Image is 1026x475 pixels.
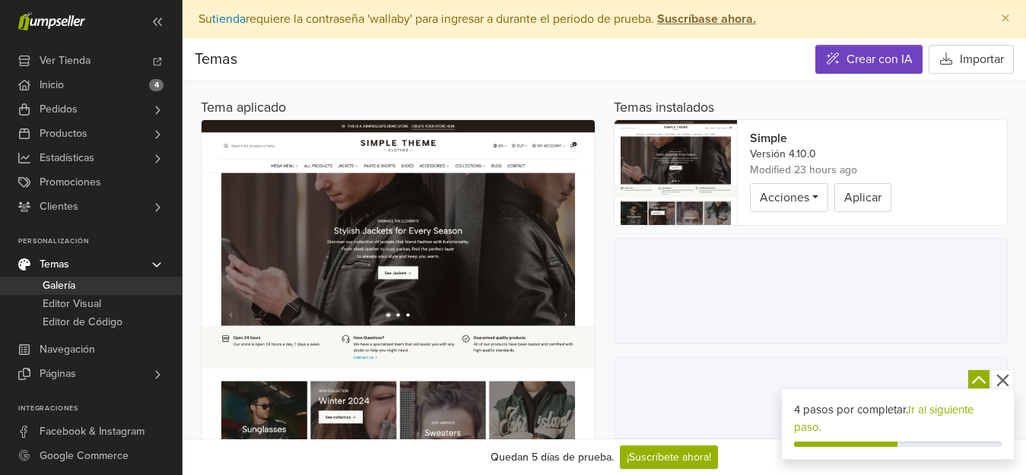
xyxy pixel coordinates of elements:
[40,170,101,195] span: Promociones
[18,404,182,413] p: Integraciones
[40,73,64,97] span: Inicio
[43,313,122,331] span: Editor de Código
[750,149,816,160] span: Versión 4.10.0
[43,295,101,313] span: Editor Visual
[815,45,923,74] a: Crear con IA
[195,50,237,68] span: Temas
[986,1,1025,37] button: Close
[40,195,78,219] span: Clientes
[614,100,714,116] h5: Temas instalados
[615,120,737,225] img: Marcador de posición de tema Simple: una representación visual de una imagen de marcador de posic...
[43,277,75,295] span: Galería
[657,11,756,27] strong: Suscríbase ahora.
[491,449,614,465] div: Quedan 5 días de prueba.
[18,237,182,246] p: Personalización
[149,79,164,91] span: 4
[40,444,129,468] span: Google Commerce
[929,45,1014,74] button: Importar
[750,165,857,176] span: 2025-08-30 20:38
[40,146,94,170] span: Estadísticas
[40,362,76,386] span: Páginas
[40,252,69,277] span: Temas
[794,401,1002,435] div: 4 pasos por completar.
[760,190,809,205] span: Acciones
[40,420,145,444] span: Facebook & Instagram
[654,11,756,27] a: Suscríbase ahora.
[212,11,246,27] a: tienda
[40,97,78,122] span: Pedidos
[750,132,787,144] span: Simple
[750,183,828,212] a: Acciones
[834,183,891,212] button: Aplicar
[1001,8,1010,30] span: ×
[620,445,718,469] a: ¡Suscríbete ahora!
[201,100,596,116] h5: Tema aplicado
[40,49,91,73] span: Ver Tienda
[40,122,87,146] span: Productos
[40,337,95,362] span: Navegación
[794,403,974,434] a: Ir al siguiente paso.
